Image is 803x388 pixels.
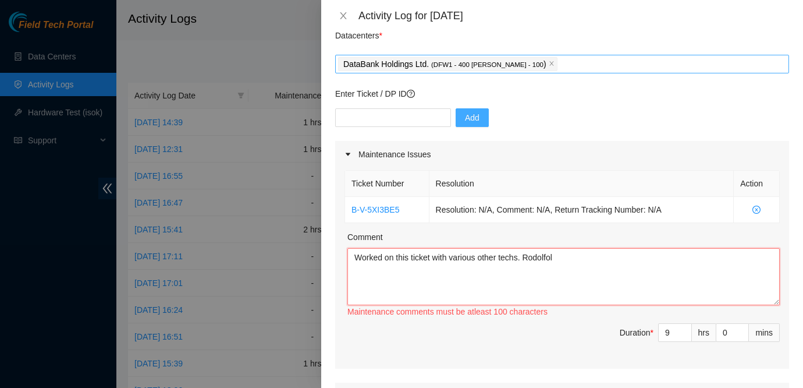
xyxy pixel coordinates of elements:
[620,326,653,339] div: Duration
[429,171,734,197] th: Resolution
[456,108,489,127] button: Add
[407,90,415,98] span: question-circle
[335,23,382,42] p: Datacenters
[344,151,351,158] span: caret-right
[429,197,734,223] td: Resolution: N/A, Comment: N/A, Return Tracking Number: N/A
[351,205,400,214] a: B-V-5XI3BE5
[335,10,351,22] button: Close
[740,206,773,214] span: close-circle
[692,323,716,342] div: hrs
[347,305,780,318] div: Maintenance comments must be atleast 100 characters
[734,171,780,197] th: Action
[343,58,546,71] p: DataBank Holdings Ltd. )
[347,231,383,244] label: Comment
[347,248,780,305] textarea: Comment
[749,323,780,342] div: mins
[335,141,789,168] div: Maintenance Issues
[465,111,479,124] span: Add
[335,87,789,100] p: Enter Ticket / DP ID
[549,61,555,68] span: close
[339,11,348,20] span: close
[345,171,429,197] th: Ticket Number
[358,9,789,22] div: Activity Log for [DATE]
[431,61,543,68] span: ( DFW1 - 400 [PERSON_NAME] - 100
